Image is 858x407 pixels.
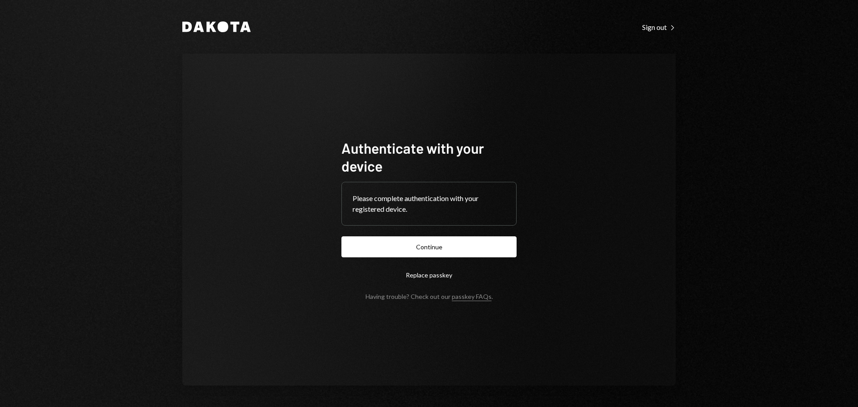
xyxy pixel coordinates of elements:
[642,23,676,32] div: Sign out
[366,293,493,300] div: Having trouble? Check out our .
[341,236,517,257] button: Continue
[642,22,676,32] a: Sign out
[452,293,492,301] a: passkey FAQs
[341,264,517,285] button: Replace passkey
[341,139,517,175] h1: Authenticate with your device
[353,193,505,214] div: Please complete authentication with your registered device.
